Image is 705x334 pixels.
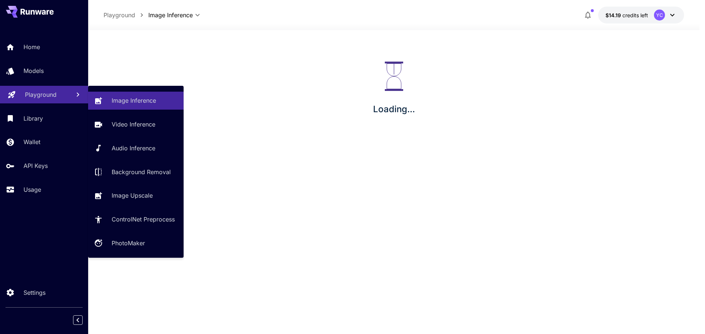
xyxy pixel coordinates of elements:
[23,66,44,75] p: Models
[88,163,184,181] a: Background Removal
[104,11,148,19] nav: breadcrumb
[112,168,171,176] p: Background Removal
[23,114,43,123] p: Library
[73,315,83,325] button: Collapse sidebar
[112,144,155,153] p: Audio Inference
[148,11,193,19] span: Image Inference
[373,103,415,116] p: Loading...
[79,313,88,327] div: Collapse sidebar
[88,139,184,157] a: Audio Inference
[23,161,48,170] p: API Keys
[605,11,648,19] div: $14.1885
[88,115,184,133] a: Video Inference
[88,92,184,110] a: Image Inference
[23,137,40,146] p: Wallet
[112,215,175,224] p: ControlNet Preprocess
[112,239,145,247] p: PhotoMaker
[112,191,153,200] p: Image Upscale
[88,187,184,205] a: Image Upscale
[25,90,57,99] p: Playground
[23,43,40,51] p: Home
[23,185,41,194] p: Usage
[104,11,135,19] p: Playground
[88,210,184,228] a: ControlNet Preprocess
[605,12,622,18] span: $14.19
[23,288,46,297] p: Settings
[654,10,665,21] div: YC
[112,120,155,129] p: Video Inference
[88,234,184,252] a: PhotoMaker
[598,7,684,23] button: $14.1885
[622,12,648,18] span: credits left
[112,96,156,105] p: Image Inference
